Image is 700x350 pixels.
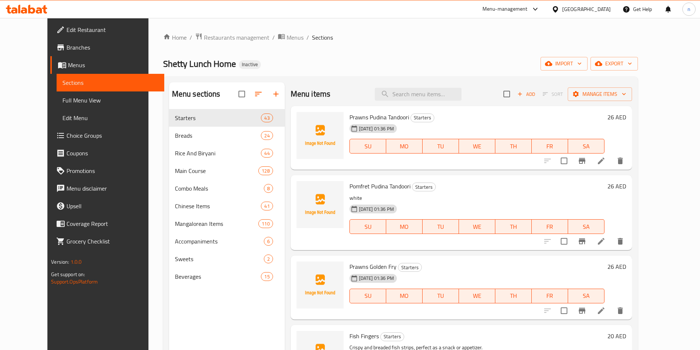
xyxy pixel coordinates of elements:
[349,331,379,342] span: Fish Fingers
[175,184,264,193] div: Combo Meals
[272,33,275,42] li: /
[556,303,572,318] span: Select to update
[538,89,568,100] span: Select section first
[50,197,164,215] a: Upsell
[574,90,626,99] span: Manage items
[50,56,164,74] a: Menus
[62,113,158,122] span: Edit Menu
[169,180,285,197] div: Combo Meals8
[495,219,532,234] button: TH
[67,43,158,52] span: Branches
[312,33,333,42] span: Sections
[169,250,285,268] div: Sweets2
[495,139,532,154] button: TH
[410,113,434,122] div: Starters
[175,202,261,210] span: Chinese Items
[50,21,164,39] a: Edit Restaurant
[568,87,632,101] button: Manage items
[411,113,434,122] span: Starters
[175,166,259,175] span: Main Course
[175,272,261,281] span: Beverages
[353,221,383,232] span: SU
[571,291,602,301] span: SA
[426,141,456,152] span: TU
[175,219,259,228] span: Mangalorean Items
[67,237,158,246] span: Grocery Checklist
[239,60,261,69] div: Inactive
[261,131,273,140] div: items
[349,261,396,272] span: Prawns Golden Fry
[50,215,164,232] a: Coverage Report
[611,232,629,250] button: delete
[50,162,164,180] a: Promotions
[516,90,536,98] span: Add
[459,139,495,154] button: WE
[389,221,420,232] span: MO
[349,219,386,234] button: SU
[688,5,690,13] span: n
[175,237,264,246] div: Accompaniments
[264,237,273,246] div: items
[462,221,492,232] span: WE
[597,306,606,315] a: Edit menu item
[389,291,420,301] span: MO
[68,61,158,69] span: Menus
[426,291,456,301] span: TU
[287,33,304,42] span: Menus
[597,156,606,165] a: Edit menu item
[259,167,272,174] span: 128
[349,181,410,192] span: Pomfret Pudina Tandoori
[169,215,285,232] div: Mangalorean Items110
[571,141,602,152] span: SA
[462,291,492,301] span: WE
[169,232,285,250] div: Accompaniments6
[261,113,273,122] div: items
[607,181,626,191] h6: 26 AED
[423,289,459,303] button: TU
[57,91,164,109] a: Full Menu View
[163,33,187,42] a: Home
[386,289,423,303] button: MO
[169,106,285,288] nav: Menu sections
[57,109,164,127] a: Edit Menu
[398,263,421,272] span: Starters
[607,261,626,272] h6: 26 AED
[535,221,565,232] span: FR
[50,180,164,197] a: Menu disclaimer
[169,109,285,127] div: Starters43
[62,96,158,105] span: Full Menu View
[514,89,538,100] button: Add
[568,219,604,234] button: SA
[568,289,604,303] button: SA
[297,181,344,228] img: Pomfret Pudina Tandoori
[175,149,261,158] span: Rice And Biryani
[498,221,529,232] span: TH
[573,152,591,170] button: Branch-specific-item
[386,219,423,234] button: MO
[353,141,383,152] span: SU
[573,232,591,250] button: Branch-specific-item
[532,219,568,234] button: FR
[356,125,397,132] span: [DATE] 01:36 PM
[267,85,285,103] button: Add section
[532,289,568,303] button: FR
[261,115,272,122] span: 43
[568,139,604,154] button: SA
[169,268,285,285] div: Beverages15
[532,139,568,154] button: FR
[261,132,272,139] span: 24
[175,131,261,140] span: Breads
[264,185,273,192] span: 8
[71,257,82,267] span: 1.0.0
[234,86,250,102] span: Select all sections
[412,183,435,191] span: Starters
[381,332,404,341] span: Starters
[498,291,529,301] span: TH
[264,184,273,193] div: items
[546,59,582,68] span: import
[258,166,273,175] div: items
[498,141,529,152] span: TH
[261,203,272,210] span: 41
